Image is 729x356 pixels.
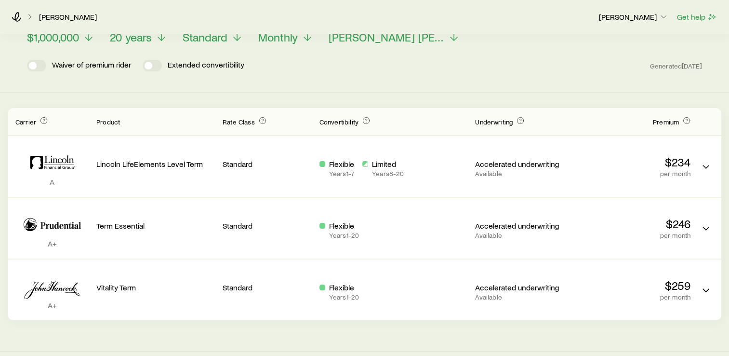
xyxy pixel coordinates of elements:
button: [PERSON_NAME] [598,12,669,23]
span: Monthly [258,30,298,44]
p: Waiver of premium rider [52,60,131,71]
span: [DATE] [682,62,702,70]
p: Standard [223,159,312,169]
p: Accelerated underwriting [475,159,564,169]
p: Term Essential [96,221,215,231]
p: Accelerated underwriting [475,221,564,231]
span: [PERSON_NAME] [PERSON_NAME] +2 [329,30,444,44]
span: Standard [183,30,227,44]
span: Product [96,118,120,126]
span: Convertibility [319,118,358,126]
p: Standard [223,283,312,292]
p: per month [572,232,690,239]
p: Flexible [329,159,355,169]
p: [PERSON_NAME] [599,12,668,22]
span: Premium [653,118,679,126]
button: Get help [676,12,717,23]
span: 20 years [110,30,152,44]
p: Years 1 - 20 [329,232,359,239]
p: Extended convertibility [168,60,244,71]
p: Standard [223,221,312,231]
p: $246 [572,217,690,231]
p: Years 1 - 20 [329,293,359,301]
p: Lincoln LifeElements Level Term [96,159,215,169]
p: Flexible [329,221,359,231]
p: A+ [15,239,89,248]
p: A+ [15,301,89,310]
p: A [15,177,89,187]
p: Years 1 - 7 [329,170,355,178]
span: Rate Class [223,118,255,126]
p: $259 [572,279,690,292]
p: Flexible [329,283,359,292]
span: $1,000,000 [27,30,79,44]
p: Available [475,293,564,301]
p: per month [572,293,690,301]
p: Available [475,232,564,239]
p: per month [572,170,690,178]
div: Term quotes [8,108,721,320]
span: Underwriting [475,118,513,126]
a: [PERSON_NAME] [39,13,97,22]
span: Carrier [15,118,36,126]
p: Accelerated underwriting [475,283,564,292]
p: Available [475,170,564,178]
p: $234 [572,155,690,169]
p: Years 8 - 20 [372,170,404,178]
span: Generated [650,62,702,70]
p: Limited [372,159,404,169]
p: Vitality Term [96,283,215,292]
